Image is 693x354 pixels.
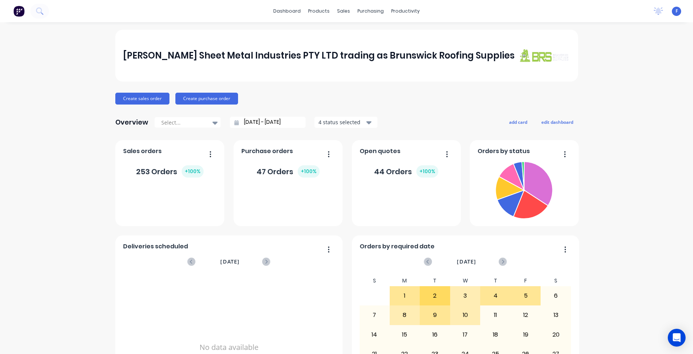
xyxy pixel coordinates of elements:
div: 4 [481,287,510,305]
div: + 100 % [416,165,438,178]
div: sales [333,6,354,17]
div: 1 [390,287,420,305]
div: 7 [360,306,389,324]
button: Create purchase order [175,93,238,105]
div: 8 [390,306,420,324]
span: Purchase orders [241,147,293,156]
div: F [511,275,541,286]
img: J A Sheet Metal Industries PTY LTD trading as Brunswick Roofing Supplies [518,49,570,62]
div: 5 [511,287,541,305]
div: T [480,275,511,286]
span: Orders by status [478,147,530,156]
div: 17 [451,325,480,344]
img: Factory [13,6,24,17]
div: T [420,275,450,286]
div: + 100 % [182,165,204,178]
div: 14 [360,325,389,344]
div: 20 [541,325,571,344]
div: 18 [481,325,510,344]
span: Open quotes [360,147,400,156]
span: F [676,8,678,14]
div: 13 [541,306,571,324]
div: 11 [481,306,510,324]
div: S [541,275,571,286]
div: 44 Orders [374,165,438,178]
a: dashboard [270,6,304,17]
div: S [359,275,390,286]
div: M [390,275,420,286]
div: 15 [390,325,420,344]
div: Open Intercom Messenger [668,329,686,347]
span: Sales orders [123,147,162,156]
span: [DATE] [220,258,240,266]
div: W [450,275,481,286]
div: productivity [387,6,423,17]
div: 19 [511,325,541,344]
div: 9 [420,306,450,324]
div: Overview [115,115,148,130]
div: 12 [511,306,541,324]
div: [PERSON_NAME] Sheet Metal Industries PTY LTD trading as Brunswick Roofing Supplies [123,48,515,63]
div: 6 [541,287,571,305]
div: 253 Orders [136,165,204,178]
div: 2 [420,287,450,305]
div: 47 Orders [257,165,320,178]
div: 16 [420,325,450,344]
span: [DATE] [457,258,476,266]
button: 4 status selected [314,117,377,128]
button: Create sales order [115,93,169,105]
button: edit dashboard [537,117,578,127]
div: 4 status selected [319,118,365,126]
div: 3 [451,287,480,305]
div: 10 [451,306,480,324]
button: add card [504,117,532,127]
div: + 100 % [298,165,320,178]
div: products [304,6,333,17]
div: purchasing [354,6,387,17]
